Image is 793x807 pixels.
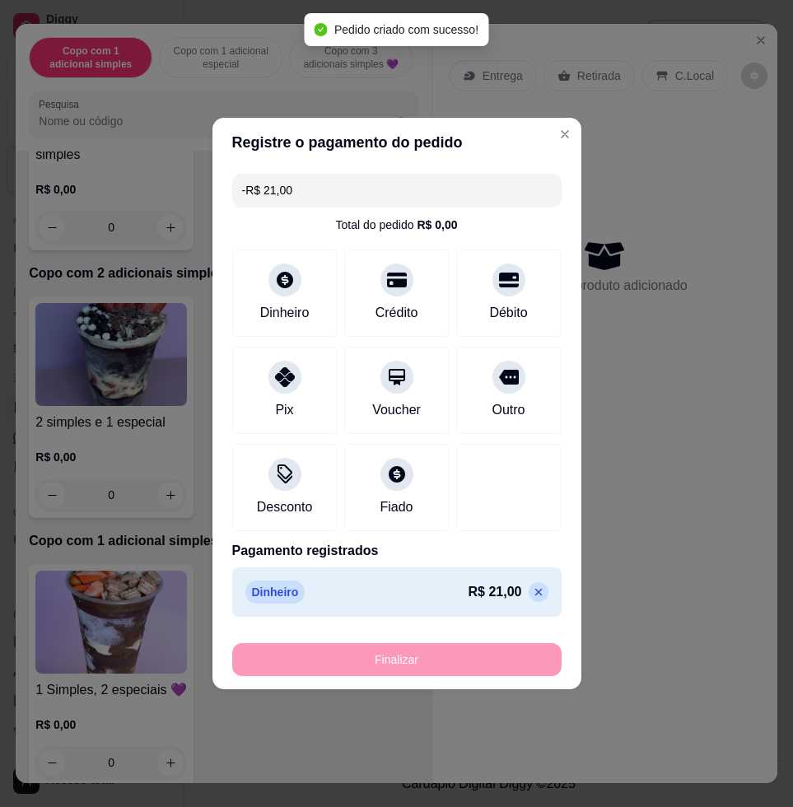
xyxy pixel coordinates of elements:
[260,303,310,323] div: Dinheiro
[492,400,525,420] div: Outro
[380,497,413,517] div: Fiado
[372,400,421,420] div: Voucher
[334,23,478,36] span: Pedido criado com sucesso!
[212,118,581,167] header: Registre o pagamento do pedido
[257,497,313,517] div: Desconto
[376,303,418,323] div: Crédito
[232,541,562,561] p: Pagamento registrados
[469,582,522,602] p: R$ 21,00
[275,400,293,420] div: Pix
[335,217,457,233] div: Total do pedido
[315,23,328,36] span: check-circle
[552,121,578,147] button: Close
[489,303,527,323] div: Débito
[417,217,457,233] div: R$ 0,00
[245,581,306,604] p: Dinheiro
[242,174,552,207] input: Ex.: hambúrguer de cordeiro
